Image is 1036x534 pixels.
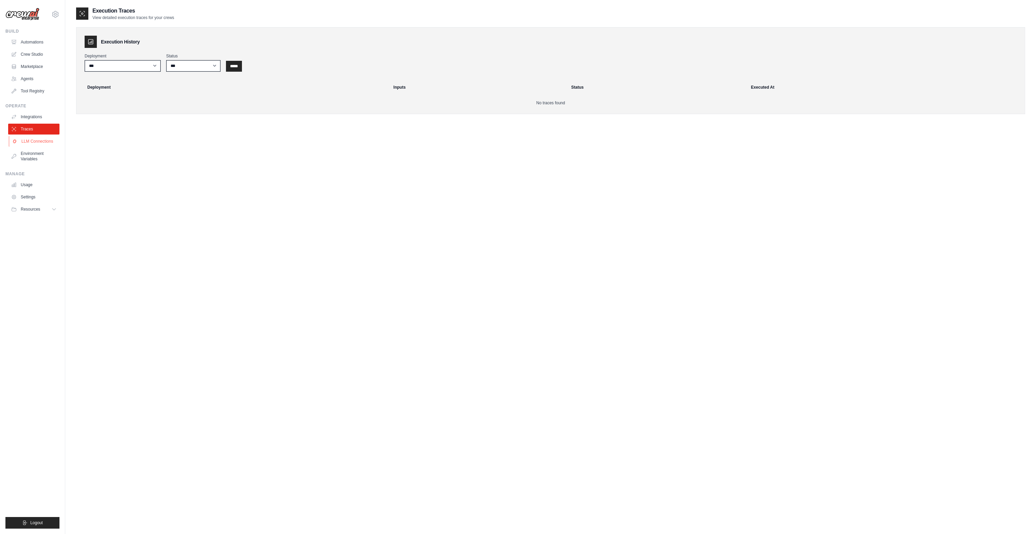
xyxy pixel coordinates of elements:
button: Logout [5,517,59,529]
label: Deployment [85,53,161,59]
th: Inputs [389,80,567,95]
img: Logo [5,8,39,21]
label: Status [166,53,221,59]
div: Manage [5,171,59,177]
p: No traces found [85,100,1017,106]
span: Resources [21,207,40,212]
p: View detailed execution traces for your crews [92,15,174,20]
button: Resources [8,204,59,215]
a: Marketplace [8,61,59,72]
a: LLM Connections [9,136,60,147]
a: Tool Registry [8,86,59,96]
a: Traces [8,124,59,135]
th: Executed At [747,80,1022,95]
a: Automations [8,37,59,48]
th: Deployment [79,80,389,95]
th: Status [567,80,747,95]
a: Environment Variables [8,148,59,164]
span: Logout [30,520,43,526]
a: Usage [8,179,59,190]
a: Agents [8,73,59,84]
div: Build [5,29,59,34]
h2: Execution Traces [92,7,174,15]
div: Operate [5,103,59,109]
h3: Execution History [101,38,140,45]
a: Settings [8,192,59,202]
a: Integrations [8,111,59,122]
a: Crew Studio [8,49,59,60]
